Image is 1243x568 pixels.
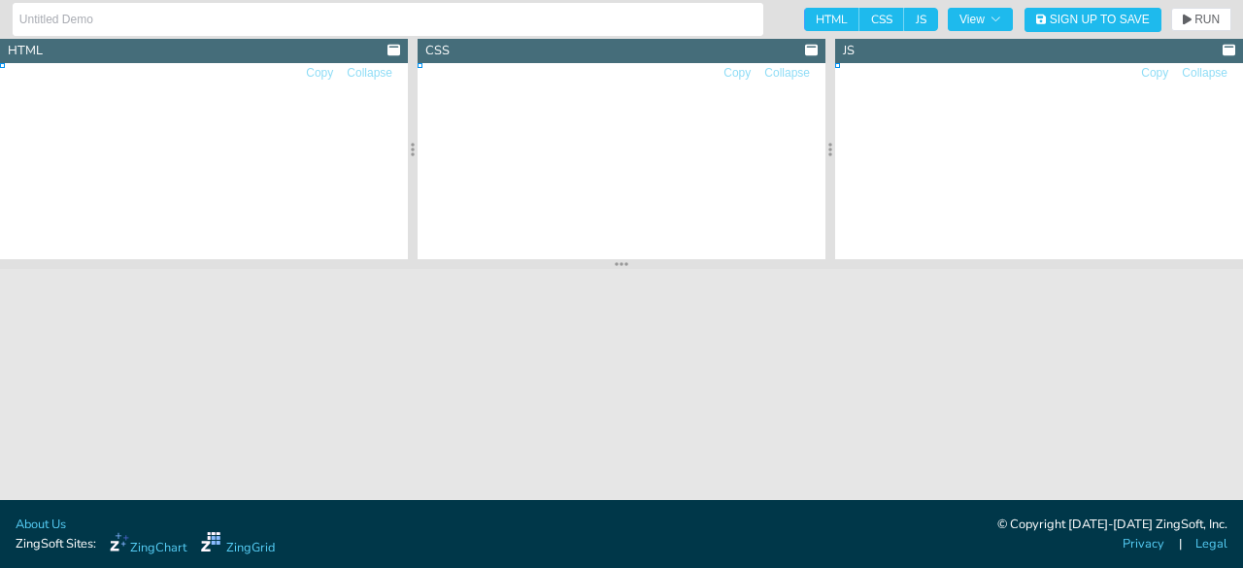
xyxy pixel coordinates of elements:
span: ZingSoft Sites: [16,535,96,553]
a: ZingChart [110,532,186,557]
span: Sign Up to Save [1050,14,1150,25]
div: checkbox-group [804,8,938,31]
a: Privacy [1123,535,1164,553]
button: Copy [722,64,752,83]
span: JS [904,8,938,31]
button: RUN [1171,8,1231,31]
span: Collapse [347,67,392,79]
span: RUN [1194,14,1220,25]
button: Copy [1140,64,1169,83]
span: HTML [804,8,859,31]
button: Sign Up to Save [1025,8,1161,32]
button: Collapse [346,64,393,83]
button: Copy [305,64,334,83]
span: View [959,14,1001,25]
span: Collapse [764,67,810,79]
span: Copy [306,67,333,79]
div: CSS [425,42,450,60]
div: JS [843,42,855,60]
span: Copy [1141,67,1168,79]
a: ZingGrid [201,532,275,557]
button: Collapse [1181,64,1228,83]
span: Copy [723,67,751,79]
span: Collapse [1182,67,1227,79]
span: CSS [859,8,904,31]
button: Collapse [763,64,811,83]
a: Legal [1195,535,1227,553]
div: © Copyright [DATE]-[DATE] ZingSoft, Inc. [997,516,1227,535]
div: HTML [8,42,43,60]
button: View [948,8,1013,31]
a: About Us [16,516,66,534]
span: | [1179,535,1182,553]
input: Untitled Demo [19,4,756,35]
